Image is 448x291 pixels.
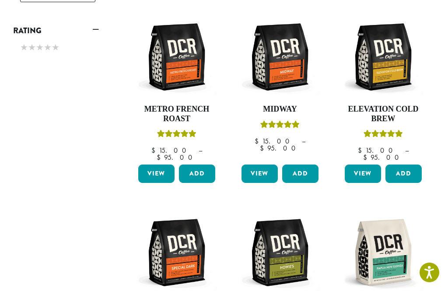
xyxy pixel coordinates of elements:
span: $ [260,144,267,153]
bdi: 95.00 [157,153,196,162]
span: $ [255,137,262,146]
h4: Metro French Roast [136,105,217,123]
a: Metro French RoastRated 5.00 out of 5 [136,16,217,161]
h4: Elevation Cold Brew [343,105,424,123]
button: Add [282,165,318,183]
span: $ [358,146,365,155]
div: Rated 5.00 out of 5 [364,129,403,142]
a: MidwayRated 5.00 out of 5 [239,16,321,161]
span: $ [363,153,371,162]
span: – [405,146,409,155]
span: ★ [52,41,59,54]
img: DCR-12oz-Elevation-Cold-Brew-Stock-scaled.png [343,16,424,98]
span: $ [157,153,164,162]
h4: Midway [239,105,321,114]
a: View [241,165,278,183]
span: ★ [44,41,52,54]
a: View [345,165,381,183]
span: ★ [36,41,44,54]
bdi: 95.00 [363,153,403,162]
div: Rating [13,38,99,58]
span: ★ [28,41,36,54]
bdi: 95.00 [260,144,300,153]
span: $ [151,146,159,155]
img: DCR-12oz-Metro-French-Roast-Stock-scaled.png [136,16,217,98]
bdi: 15.00 [358,146,397,155]
img: DCR-12oz-Midway-Stock-scaled.png [239,16,321,98]
button: Add [385,165,422,183]
div: Rated 5.00 out of 5 [157,129,196,142]
a: View [138,165,175,183]
span: ★ [20,41,28,54]
button: Add [179,165,215,183]
span: – [199,146,202,155]
bdi: 15.00 [255,137,294,146]
a: Elevation Cold BrewRated 5.00 out of 5 [343,16,424,161]
bdi: 15.00 [151,146,190,155]
span: – [302,137,305,146]
div: Rated 5.00 out of 5 [260,119,300,133]
a: Rating [13,23,99,38]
